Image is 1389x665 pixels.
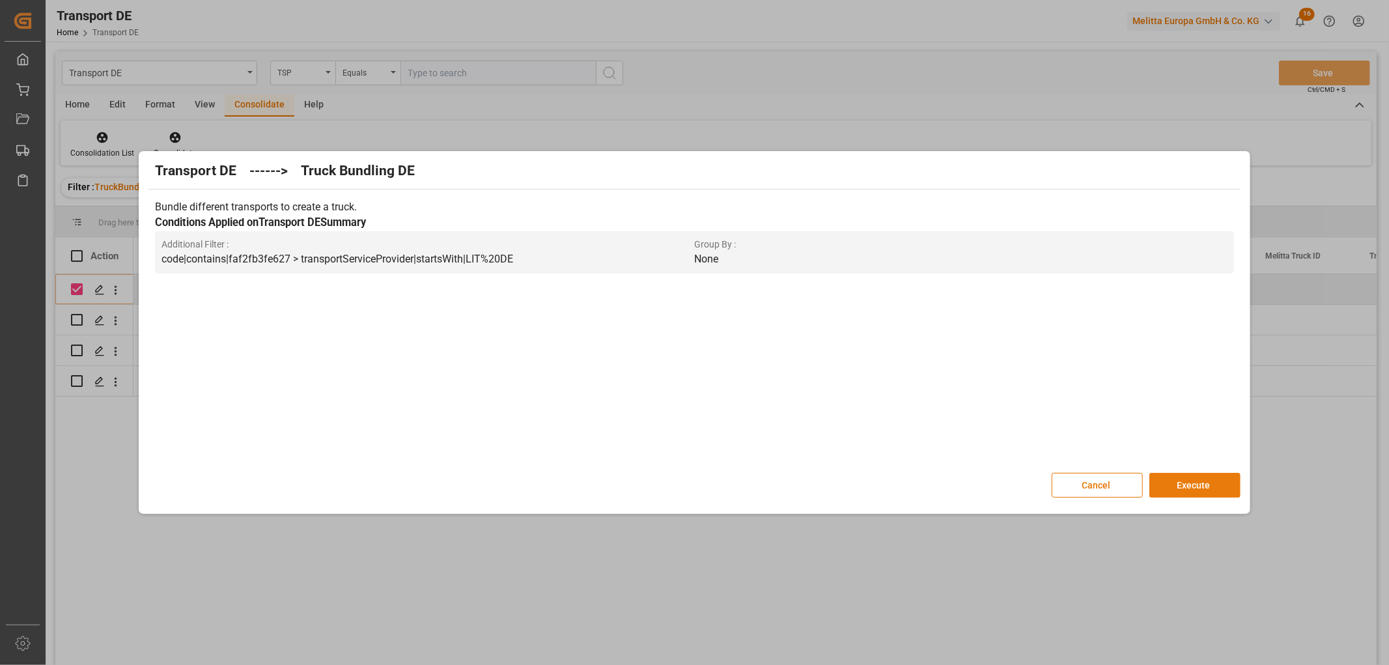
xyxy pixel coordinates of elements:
[249,161,288,182] h2: ------>
[161,238,694,251] span: Additional Filter :
[1149,473,1241,498] button: Execute
[694,238,1227,251] span: Group By :
[155,199,1233,215] p: Bundle different transports to create a truck.
[155,215,1233,231] h3: Conditions Applied on Transport DE Summary
[694,251,1227,267] p: None
[301,161,415,182] h2: Truck Bundling DE
[161,251,694,267] p: code|contains|faf2fb3fe627 > transportServiceProvider|startsWith|LIT%20DE
[155,161,236,182] h2: Transport DE
[1052,473,1143,498] button: Cancel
